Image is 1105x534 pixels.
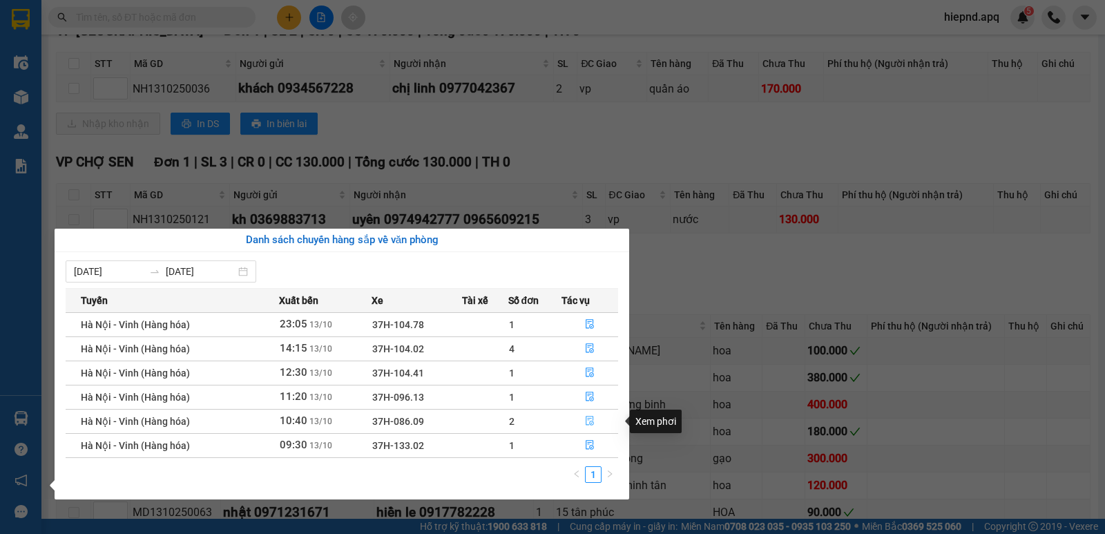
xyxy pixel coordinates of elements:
[509,319,515,330] span: 1
[372,319,424,330] span: 37H-104.78
[372,368,424,379] span: 37H-104.41
[280,439,307,451] span: 09:30
[309,417,332,426] span: 13/10
[562,338,617,360] button: file-done
[81,392,190,403] span: Hà Nội - Vinh (Hàng hóa)
[280,366,307,379] span: 12:30
[573,470,581,478] span: left
[630,410,682,433] div: Xem phơi
[372,392,424,403] span: 37H-096.13
[8,41,48,110] img: logo
[562,314,617,336] button: file-done
[149,266,160,277] span: swap-right
[280,414,307,427] span: 10:40
[586,467,601,482] a: 1
[562,362,617,384] button: file-done
[81,293,108,308] span: Tuyến
[81,440,190,451] span: Hà Nội - Vinh (Hàng hóa)
[562,386,617,408] button: file-done
[372,293,383,308] span: Xe
[280,318,307,330] span: 23:05
[372,440,424,451] span: 37H-133.02
[561,293,590,308] span: Tác vụ
[509,368,515,379] span: 1
[280,342,307,354] span: 14:15
[309,392,332,402] span: 13/10
[62,11,162,56] strong: CHUYỂN PHÁT NHANH AN PHÚ QUÝ
[372,343,424,354] span: 37H-104.02
[74,264,144,279] input: Từ ngày
[81,319,190,330] span: Hà Nội - Vinh (Hàng hóa)
[509,440,515,451] span: 1
[602,466,618,483] li: Next Page
[568,466,585,483] button: left
[602,466,618,483] button: right
[55,59,168,95] span: [GEOGRAPHIC_DATA], [GEOGRAPHIC_DATA] ↔ [GEOGRAPHIC_DATA]
[585,392,595,403] span: file-done
[585,368,595,379] span: file-done
[562,410,617,432] button: file-done
[562,435,617,457] button: file-done
[309,441,332,450] span: 13/10
[81,416,190,427] span: Hà Nội - Vinh (Hàng hóa)
[81,343,190,354] span: Hà Nội - Vinh (Hàng hóa)
[508,293,539,308] span: Số đơn
[66,232,618,249] div: Danh sách chuyến hàng sắp về văn phòng
[585,416,595,427] span: file-done
[166,264,236,279] input: Đến ngày
[509,392,515,403] span: 1
[372,416,424,427] span: 37H-086.09
[57,98,169,113] strong: PHIẾU GỬI HÀNG
[585,343,595,354] span: file-done
[176,75,259,90] span: YX1310250665
[509,343,515,354] span: 4
[279,293,318,308] span: Xuất bến
[309,368,332,378] span: 13/10
[568,466,585,483] li: Previous Page
[309,344,332,354] span: 13/10
[585,466,602,483] li: 1
[462,293,488,308] span: Tài xế
[585,319,595,330] span: file-done
[309,320,332,330] span: 13/10
[149,266,160,277] span: to
[585,440,595,451] span: file-done
[280,390,307,403] span: 11:20
[509,416,515,427] span: 2
[81,368,190,379] span: Hà Nội - Vinh (Hàng hóa)
[606,470,614,478] span: right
